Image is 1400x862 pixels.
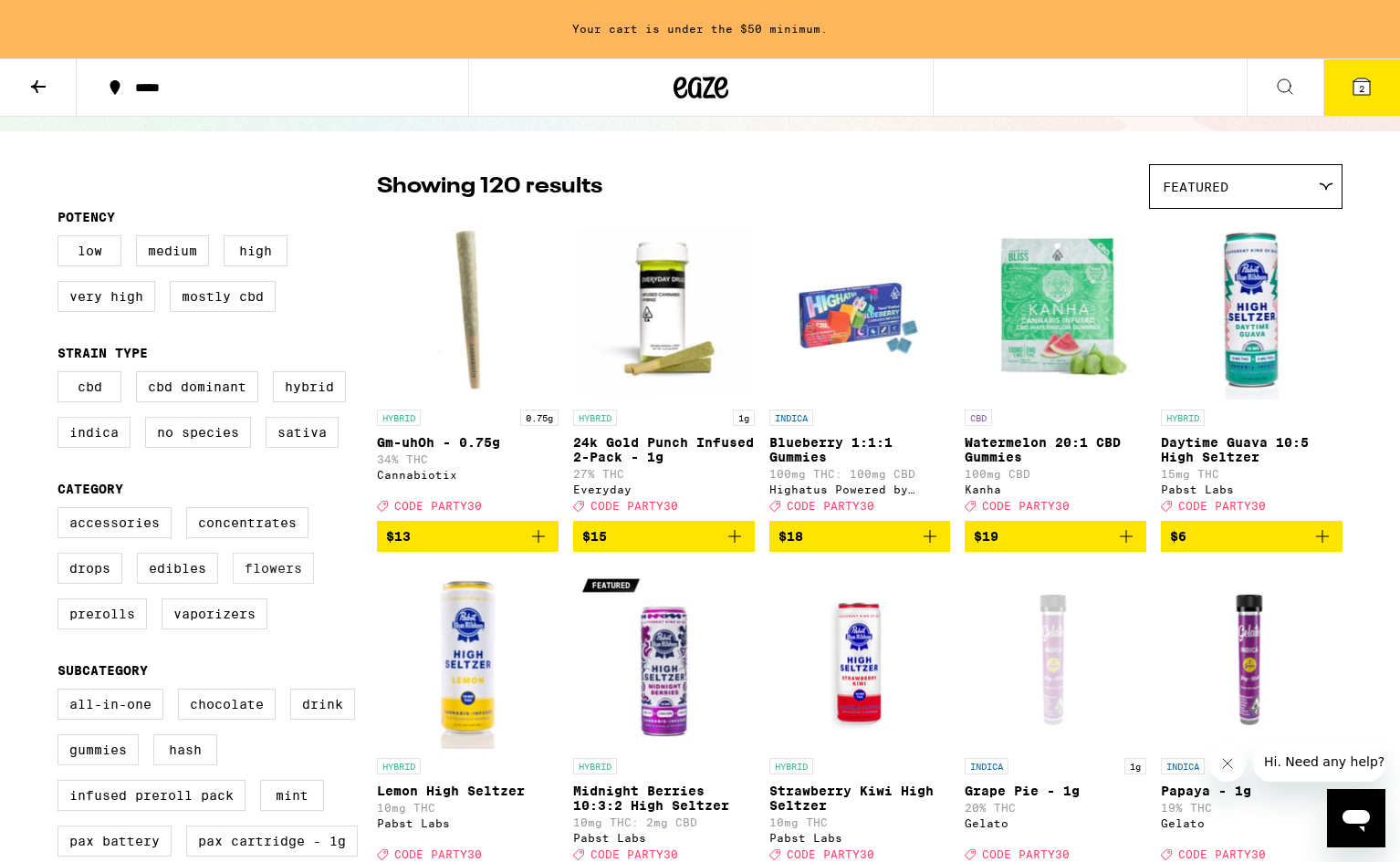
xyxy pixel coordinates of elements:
p: INDICA [965,758,1008,774]
button: Add to bag [1161,521,1343,552]
label: Gummies [57,734,139,765]
p: HYBRID [1161,410,1205,426]
p: 24k Gold Punch Infused 2-Pack - 1g [573,435,755,464]
label: Concentrates [186,507,308,538]
p: Showing 120 results [377,171,602,203]
p: 34% THC [377,453,559,465]
button: Add to bag [965,521,1146,552]
div: Kanha [965,483,1146,495]
label: Sativa [266,417,339,448]
span: CODE PARTY30 [394,849,482,861]
label: No Species [145,417,251,448]
p: 1g [733,410,755,426]
p: 15mg THC [1161,468,1343,480]
img: Gelato - Papaya - 1g [1161,566,1343,749]
label: Flowers [233,553,314,584]
label: Very High [57,281,155,312]
p: HYBRID [573,758,617,774]
button: 2 [1323,59,1400,116]
label: All-In-One [57,689,163,720]
button: Add to bag [573,521,755,552]
label: Low [57,235,121,266]
span: $6 [1170,529,1186,544]
label: PAX Cartridge - 1g [186,826,358,857]
label: Infused Preroll Pack [57,780,246,811]
button: Add to bag [769,521,951,552]
p: Gm-uhOh - 0.75g [377,435,559,450]
p: 20% THC [965,802,1146,814]
p: 0.75g [520,410,559,426]
iframe: Message from company [1253,742,1385,782]
span: CODE PARTY30 [787,849,874,861]
div: Cannabiotix [377,469,559,481]
p: HYBRID [377,758,421,774]
label: Accessories [57,507,172,538]
label: CBD Dominant [136,371,258,402]
label: PAX Battery [57,826,172,857]
p: 10mg THC [377,802,559,814]
span: CODE PARTY30 [982,500,1070,512]
p: Watermelon 20:1 CBD Gummies [965,435,1146,464]
span: CODE PARTY30 [1178,849,1266,861]
a: Open page for Blueberry 1:1:1 Gummies from Highatus Powered by Cannabiotix [769,218,951,521]
img: Cannabiotix - Gm-uhOh - 0.75g [377,218,559,400]
span: Featured [1163,180,1228,194]
iframe: Close message [1209,745,1246,782]
img: Pabst Labs - Daytime Guava 10:5 High Seltzer [1161,218,1343,400]
a: Open page for Watermelon 20:1 CBD Gummies from Kanha [965,218,1146,521]
p: 100mg THC: 100mg CBD [769,468,951,480]
p: 10mg THC: 2mg CBD [573,816,755,828]
span: CODE PARTY30 [982,849,1070,861]
label: Drink [290,689,355,720]
div: Pabst Labs [769,832,951,844]
div: Gelato [1161,817,1343,829]
span: $18 [778,529,803,544]
p: 10mg THC [769,816,951,828]
p: 19% THC [1161,802,1343,814]
label: Vaporizers [162,598,267,629]
p: Blueberry 1:1:1 Gummies [769,435,951,464]
p: INDICA [769,410,813,426]
button: Add to bag [377,521,559,552]
p: 27% THC [573,468,755,480]
div: Pabst Labs [573,832,755,844]
legend: Subcategory [57,663,148,678]
p: Daytime Guava 10:5 High Seltzer [1161,435,1343,464]
label: Mint [260,780,324,811]
label: High [224,235,287,266]
div: Pabst Labs [1161,483,1343,495]
legend: Potency [57,210,115,224]
label: Indica [57,417,131,448]
span: $19 [974,529,998,544]
p: 100mg CBD [965,468,1146,480]
p: 1g [1124,758,1146,774]
img: Kanha - Watermelon 20:1 CBD Gummies [965,218,1146,400]
iframe: Button to launch messaging window [1327,789,1385,847]
label: Edibles [137,553,218,584]
span: CODE PARTY30 [787,500,874,512]
span: $15 [582,529,607,544]
label: Medium [136,235,209,266]
img: Pabst Labs - Lemon High Seltzer [377,566,559,749]
p: HYBRID [573,410,617,426]
p: Strawberry Kiwi High Seltzer [769,784,951,813]
img: Pabst Labs - Strawberry Kiwi High Seltzer [769,566,951,749]
legend: Strain Type [57,346,148,360]
p: INDICA [1161,758,1205,774]
span: CODE PARTY30 [394,500,482,512]
div: Pabst Labs [377,817,559,829]
p: CBD [965,410,992,426]
p: Grape Pie - 1g [965,784,1146,798]
p: Midnight Berries 10:3:2 High Seltzer [573,784,755,813]
p: Lemon High Seltzer [377,784,559,798]
div: Everyday [573,483,755,495]
label: Hybrid [273,371,346,402]
img: Highatus Powered by Cannabiotix - Blueberry 1:1:1 Gummies [769,218,951,400]
label: Drops [57,553,122,584]
a: Open page for Daytime Guava 10:5 High Seltzer from Pabst Labs [1161,218,1343,521]
a: Open page for 24k Gold Punch Infused 2-Pack - 1g from Everyday [573,218,755,521]
p: HYBRID [377,410,421,426]
label: Prerolls [57,598,147,629]
p: HYBRID [769,758,813,774]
